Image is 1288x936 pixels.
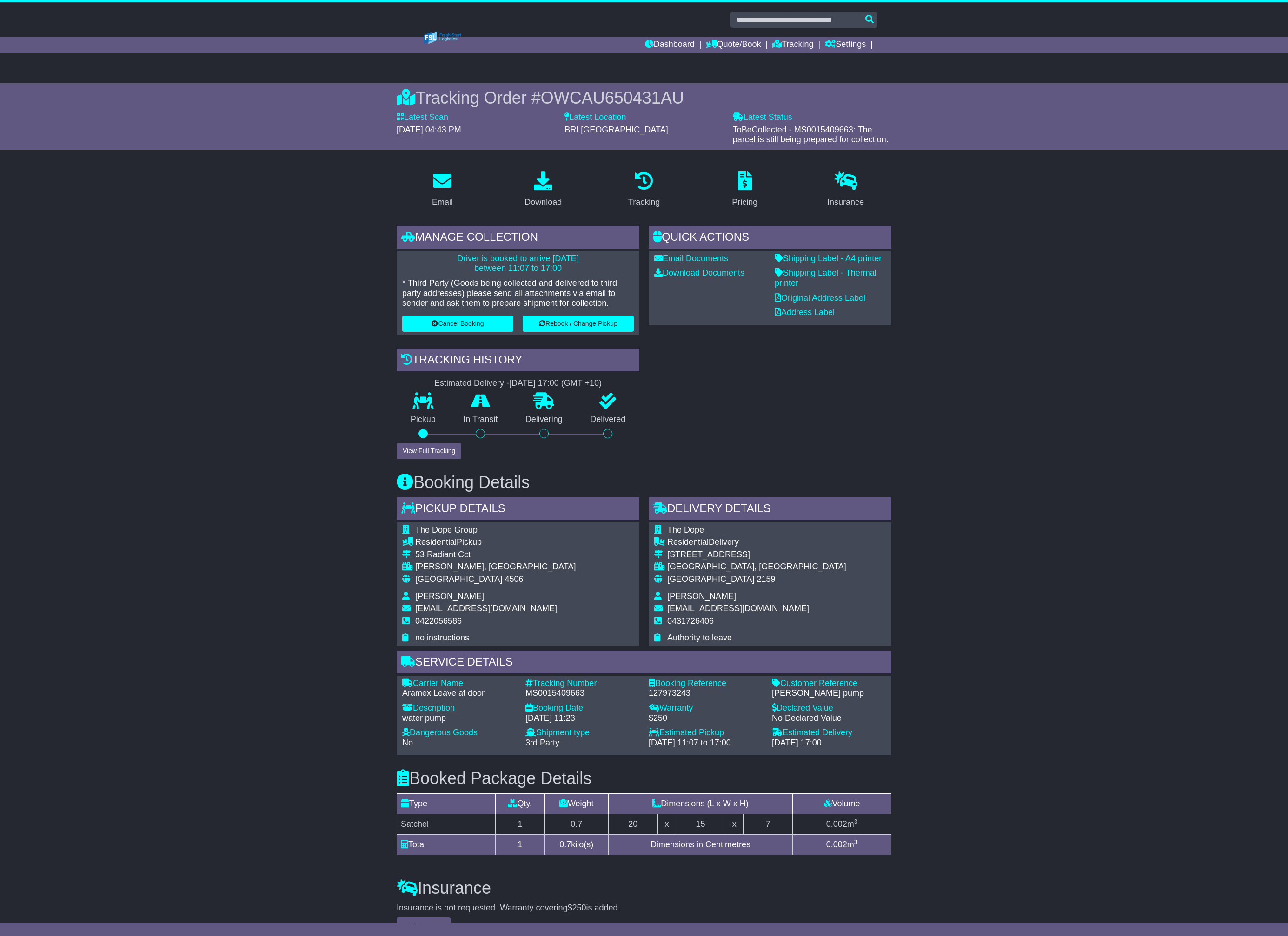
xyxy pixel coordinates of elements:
td: 7 [744,814,793,835]
a: Quote/Book [706,37,761,53]
label: Latest Status [733,112,792,123]
span: 3rd Party [525,738,559,747]
a: Address Label [775,308,835,317]
span: BRI [GEOGRAPHIC_DATA] [564,125,668,134]
div: MS0015409663 [525,688,639,699]
div: Dangerous Goods [402,728,516,738]
div: $250 [649,713,763,724]
span: 0.002 [826,840,847,849]
td: 15 [676,814,725,835]
h3: Booked Package Details [397,769,891,788]
div: [DATE] 11:23 [525,713,639,724]
div: Tracking Number [525,679,639,689]
button: Add Insurance [397,917,451,934]
span: [PERSON_NAME] [415,592,484,601]
div: Description [402,703,516,713]
span: [GEOGRAPHIC_DATA] [415,574,502,584]
td: 1 [495,835,544,855]
div: Tracking [628,196,660,209]
td: m [793,814,891,835]
a: Original Address Label [775,293,865,303]
td: Qty. [495,794,544,814]
span: 0.002 [826,819,847,829]
div: 127973243 [649,688,763,699]
div: Aramex Leave at door [402,688,516,699]
span: 0431726406 [667,616,714,626]
td: Dimensions (L x W x H) [608,794,792,814]
div: [PERSON_NAME], [GEOGRAPHIC_DATA] [415,562,576,572]
span: no instructions [415,633,469,642]
div: [DATE] 17:00 (GMT +10) [509,378,602,389]
a: Download [518,168,568,212]
td: kilo(s) [544,835,608,855]
span: 0422056586 [415,616,462,626]
span: The Dope [667,525,704,534]
div: Pickup Details [397,497,639,522]
td: x [657,814,676,835]
a: Tracking [622,168,666,212]
span: Residential [667,537,709,547]
p: Delivering [511,415,577,425]
td: m [793,835,891,855]
span: [DATE] 04:43 PM [397,125,461,134]
div: Pickup [415,537,576,547]
td: Volume [793,794,891,814]
h3: Booking Details [397,473,891,492]
p: Driver is booked to arrive [DATE] between 11:07 to 17:00 [402,254,634,274]
label: Latest Location [564,112,626,123]
span: Residential [415,537,457,547]
div: Download [524,196,562,209]
div: 53 Radiant Cct [415,550,576,560]
div: Booking Reference [649,679,763,689]
div: Insurance [827,196,864,209]
label: Latest Scan [397,112,448,123]
span: [EMAIL_ADDRESS][DOMAIN_NAME] [415,604,557,613]
div: Manage collection [397,226,639,251]
span: ToBeCollected - MS0015409663: The parcel is still being prepared for collection. [733,125,889,145]
a: Shipping Label - A4 printer [775,254,882,263]
div: Insurance is not requested. Warranty covering is added. [397,903,891,913]
a: Insurance [821,168,870,212]
div: Tracking history [397,349,639,374]
div: Tracking Order # [397,88,891,108]
td: x [725,814,743,835]
span: 2159 [757,574,775,584]
div: [DATE] 17:00 [772,738,886,748]
div: Delivery Details [649,497,891,522]
div: [STREET_ADDRESS] [667,550,846,560]
span: The Dope Group [415,525,478,534]
span: No [402,738,413,747]
a: Shipping Label - Thermal printer [775,268,876,288]
div: Warranty [649,703,763,713]
p: Pickup [397,415,450,425]
div: Estimated Pickup [649,728,763,738]
p: In Transit [450,415,512,425]
div: [GEOGRAPHIC_DATA], [GEOGRAPHIC_DATA] [667,562,846,572]
div: Pricing [732,196,757,209]
div: Shipment type [525,728,639,738]
td: Satchel [397,814,496,835]
span: [EMAIL_ADDRESS][DOMAIN_NAME] [667,604,809,613]
div: water pump [402,713,516,724]
span: OWCAU650431AU [541,88,684,107]
a: Email Documents [654,254,728,263]
a: Email [426,168,459,212]
a: Pricing [726,168,764,212]
a: Tracking [772,37,813,53]
p: Delivered [577,415,640,425]
sup: 3 [854,818,858,825]
div: Booking Date [525,703,639,713]
div: [PERSON_NAME] pump [772,688,886,699]
div: Delivery [667,537,846,547]
td: 1 [495,814,544,835]
a: Dashboard [645,37,695,53]
a: Settings [825,37,866,53]
span: 0.7 [559,840,571,849]
button: View Full Tracking [397,443,461,459]
div: Customer Reference [772,679,886,689]
div: Quick Actions [649,226,891,251]
div: Estimated Delivery - [397,378,639,389]
div: Email [432,196,453,209]
td: 20 [608,814,657,835]
span: Authority to leave [667,633,732,642]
